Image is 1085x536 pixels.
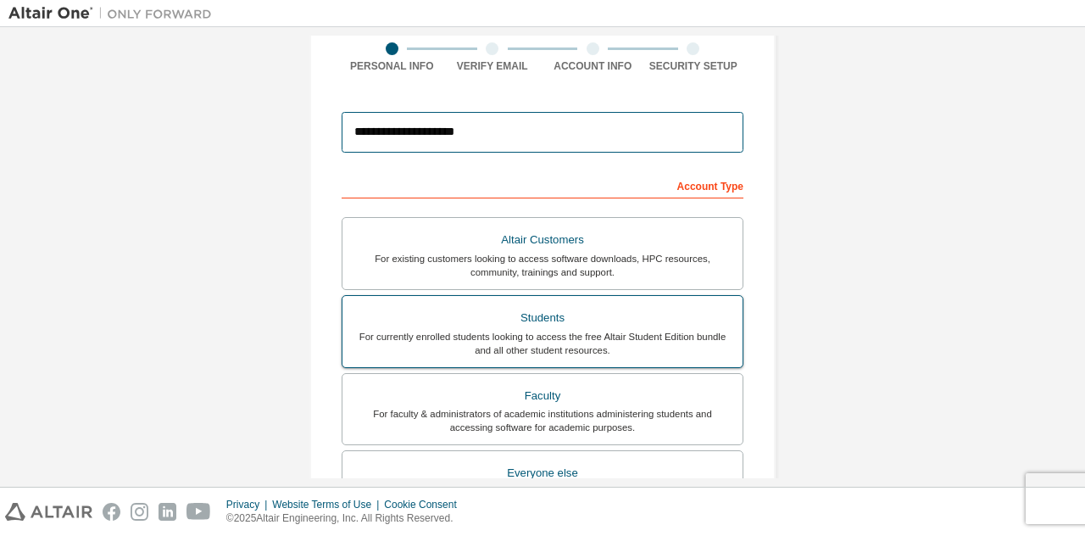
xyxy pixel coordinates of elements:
[384,498,466,511] div: Cookie Consent
[442,59,543,73] div: Verify Email
[226,511,467,526] p: © 2025 Altair Engineering, Inc. All Rights Reserved.
[5,503,92,521] img: altair_logo.svg
[131,503,148,521] img: instagram.svg
[342,59,442,73] div: Personal Info
[353,306,732,330] div: Students
[542,59,643,73] div: Account Info
[8,5,220,22] img: Altair One
[186,503,211,521] img: youtube.svg
[353,461,732,485] div: Everyone else
[353,384,732,408] div: Faculty
[103,503,120,521] img: facebook.svg
[226,498,272,511] div: Privacy
[353,228,732,252] div: Altair Customers
[272,498,384,511] div: Website Terms of Use
[353,252,732,279] div: For existing customers looking to access software downloads, HPC resources, community, trainings ...
[643,59,744,73] div: Security Setup
[342,171,743,198] div: Account Type
[353,407,732,434] div: For faculty & administrators of academic institutions administering students and accessing softwa...
[159,503,176,521] img: linkedin.svg
[353,330,732,357] div: For currently enrolled students looking to access the free Altair Student Edition bundle and all ...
